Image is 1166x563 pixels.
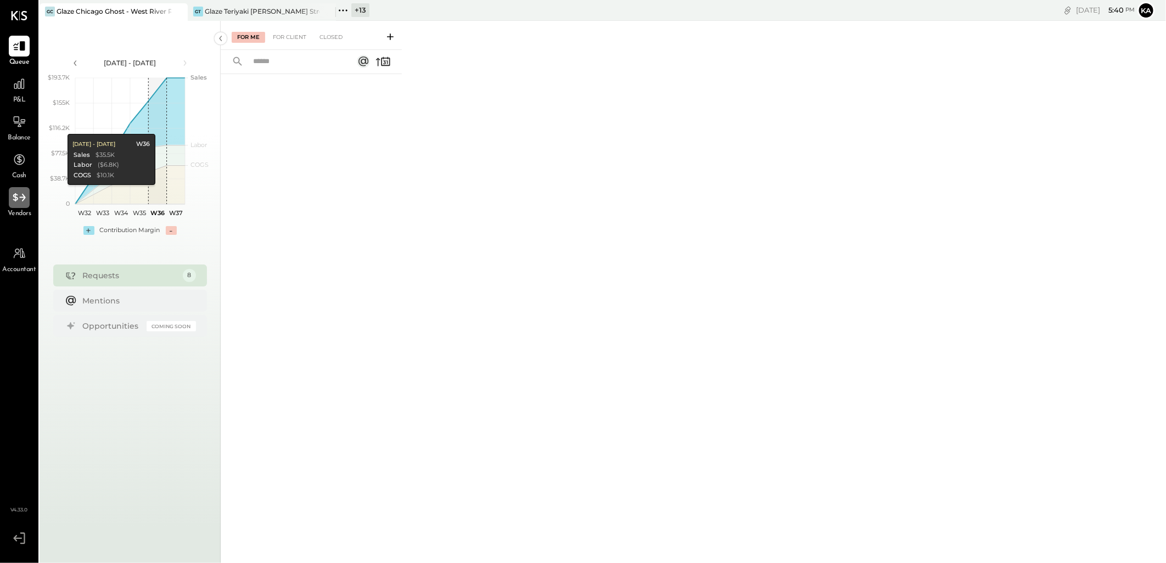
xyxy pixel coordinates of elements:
[1062,4,1073,16] div: copy link
[9,58,30,67] span: Queue
[96,209,109,217] text: W33
[1,36,38,67] a: Queue
[51,149,70,157] text: $77.5K
[83,58,177,67] div: [DATE] - [DATE]
[96,171,114,180] div: $10.1K
[1,111,38,143] a: Balance
[3,265,36,275] span: Accountant
[72,140,115,148] div: [DATE] - [DATE]
[57,7,171,16] div: Glaze Chicago Ghost - West River Rice LLC
[183,269,196,282] div: 8
[193,7,203,16] div: GT
[45,7,55,16] div: GC
[66,200,70,207] text: 0
[50,174,70,182] text: $38.7K
[83,226,94,235] div: +
[1076,5,1135,15] div: [DATE]
[8,209,31,219] span: Vendors
[8,133,31,143] span: Balance
[150,209,165,217] text: W36
[190,141,207,149] text: Labor
[49,124,70,132] text: $116.2K
[232,32,265,43] div: For Me
[1,187,38,219] a: Vendors
[114,209,128,217] text: W34
[267,32,312,43] div: For Client
[351,3,369,17] div: + 13
[73,171,91,180] div: COGS
[48,74,70,81] text: $193.7K
[53,99,70,106] text: $155K
[190,161,209,169] text: COGS
[136,140,150,149] div: W36
[205,7,319,16] div: Glaze Teriyaki [PERSON_NAME] Street - [PERSON_NAME] River [PERSON_NAME] LLC
[314,32,348,43] div: Closed
[97,161,119,170] div: ($6.8K)
[77,209,91,217] text: W32
[12,171,26,181] span: Cash
[1,74,38,105] a: P&L
[147,321,196,331] div: Coming Soon
[95,151,114,160] div: $35.5K
[73,151,89,160] div: Sales
[83,295,190,306] div: Mentions
[1137,2,1155,19] button: Ka
[83,320,141,331] div: Opportunities
[1,243,38,275] a: Accountant
[169,209,182,217] text: W37
[83,270,177,281] div: Requests
[132,209,145,217] text: W35
[190,74,207,81] text: Sales
[73,161,92,170] div: Labor
[166,226,177,235] div: -
[100,226,160,235] div: Contribution Margin
[13,95,26,105] span: P&L
[1,149,38,181] a: Cash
